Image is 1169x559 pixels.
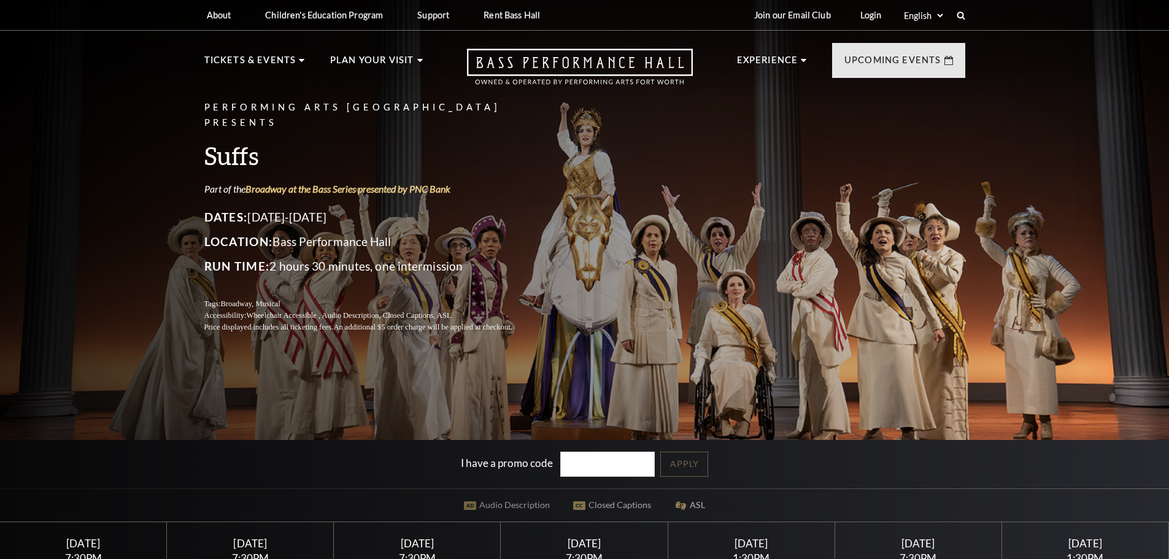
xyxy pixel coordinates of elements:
p: Price displayed includes all ticketing fees. [204,322,542,333]
p: Support [417,10,449,20]
span: Wheelchair Accessible , Audio Description, Closed Captions, ASL [246,311,451,320]
div: [DATE] [682,537,820,550]
p: Children's Education Program [265,10,383,20]
p: Plan Your Visit [330,53,414,75]
div: [DATE] [182,537,319,550]
p: Accessibility: [204,310,542,322]
div: [DATE] [849,537,987,550]
a: Broadway at the Bass Series presented by PNC Bank [245,183,450,195]
p: [DATE]-[DATE] [204,207,542,227]
div: [DATE] [349,537,486,550]
p: Experience [737,53,798,75]
p: Performing Arts [GEOGRAPHIC_DATA] Presents [204,100,542,131]
p: Rent Bass Hall [484,10,540,20]
span: An additional $5 order charge will be applied at checkout. [333,323,512,331]
h3: Suffs [204,140,542,171]
p: Upcoming Events [844,53,941,75]
div: [DATE] [15,537,152,550]
div: [DATE] [515,537,653,550]
select: Select: [901,10,945,21]
p: Part of the [204,182,542,196]
span: Dates: [204,210,248,224]
p: Tags: [204,298,542,310]
span: Run Time: [204,259,270,273]
p: 2 hours 30 minutes, one intermission [204,256,542,276]
p: About [207,10,231,20]
p: Bass Performance Hall [204,232,542,252]
div: [DATE] [1017,537,1154,550]
span: Broadway, Musical [220,299,280,308]
span: Location: [204,234,273,249]
p: Tickets & Events [204,53,296,75]
label: I have a promo code [461,457,553,469]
